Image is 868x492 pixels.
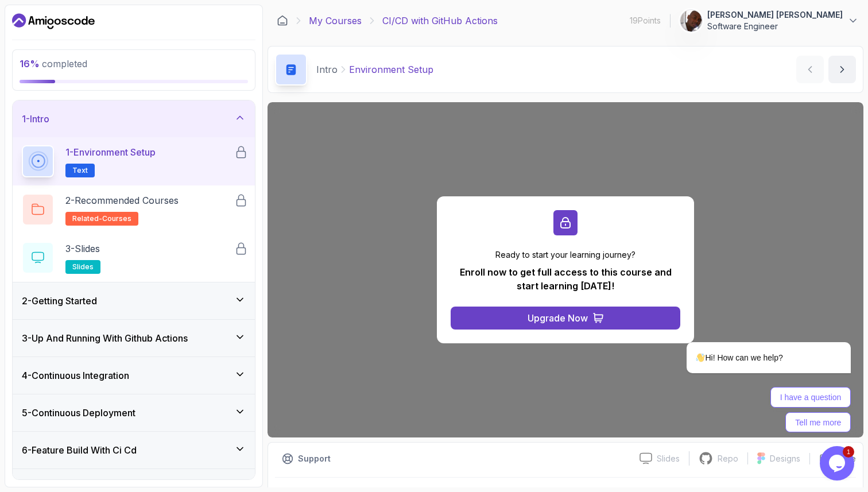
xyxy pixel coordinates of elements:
[72,214,131,223] span: related-courses
[316,63,338,76] p: Intro
[65,193,179,207] p: 2 - Recommended Courses
[349,63,433,76] p: Environment Setup
[630,15,661,26] p: 19 Points
[20,58,40,69] span: 16 %
[680,10,702,32] img: user profile image
[65,242,100,255] p: 3 - Slides
[650,238,857,440] iframe: chat widget
[707,9,843,21] p: [PERSON_NAME] [PERSON_NAME]
[22,112,49,126] h3: 1 - Intro
[22,193,246,226] button: 2-Recommended Coursesrelated-courses
[13,394,255,431] button: 5-Continuous Deployment
[309,14,362,28] a: My Courses
[72,262,94,272] span: slides
[22,406,135,420] h3: 5 - Continuous Deployment
[22,145,246,177] button: 1-Environment SetupText
[809,453,856,464] button: Share
[22,369,129,382] h3: 4 - Continuous Integration
[20,58,87,69] span: completed
[451,265,680,293] p: Enroll now to get full access to this course and start learning [DATE]!
[22,331,188,345] h3: 3 - Up And Running With Github Actions
[770,453,800,464] p: Designs
[451,249,680,261] p: Ready to start your learning journey?
[22,242,246,274] button: 3-Slidesslides
[13,320,255,357] button: 3-Up And Running With Github Actions
[298,453,331,464] p: Support
[22,443,137,457] h3: 6 - Feature Build With Ci Cd
[277,15,288,26] a: Dashboard
[528,311,588,325] div: Upgrade Now
[451,307,680,330] button: Upgrade Now
[657,453,680,464] p: Slides
[12,12,95,30] a: Dashboard
[13,432,255,468] button: 6-Feature Build With Ci Cd
[707,21,843,32] p: Software Engineer
[718,453,738,464] p: Repo
[820,446,857,481] iframe: chat widget
[828,56,856,83] button: next content
[796,56,824,83] button: previous content
[13,100,255,137] button: 1-Intro
[65,145,156,159] p: 1 - Environment Setup
[72,166,88,175] span: Text
[275,450,338,468] button: Support button
[680,9,859,32] button: user profile image[PERSON_NAME] [PERSON_NAME]Software Engineer
[13,357,255,394] button: 4-Continuous Integration
[22,294,97,308] h3: 2 - Getting Started
[13,282,255,319] button: 2-Getting Started
[382,14,498,28] p: CI/CD with GitHub Actions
